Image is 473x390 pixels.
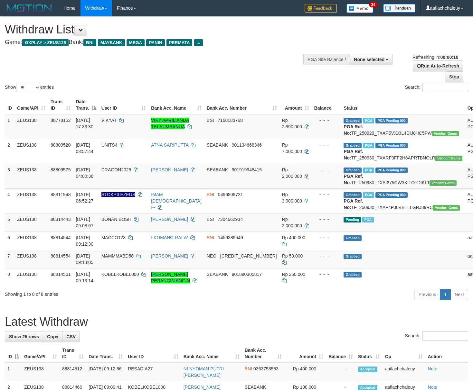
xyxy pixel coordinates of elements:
span: Rp 400.000 [282,235,305,240]
th: Amount: activate to sort column ascending [279,96,312,114]
h1: Latest Withdraw [5,315,468,328]
span: 88814443 [51,217,71,222]
span: Marked by aafkaynarin [363,143,374,148]
td: Rp 400,000 [284,363,326,381]
span: [DATE] 03:57:44 [76,142,93,154]
td: RESADIA27 [125,363,181,381]
th: Date Trans.: activate to sort column descending [73,96,99,114]
th: Date Trans.: activate to sort column ascending [86,344,125,363]
span: BNI [207,235,214,240]
span: 88809575 [51,167,71,172]
span: 88778152 [51,118,71,123]
span: Copy 901919948415 to clipboard [232,167,262,172]
a: Note [428,366,438,371]
a: IMAM [DEMOGRAPHIC_DATA] I-- [151,192,202,210]
span: BNI [207,192,214,197]
span: PGA Pending [375,192,408,198]
th: Balance [312,96,341,114]
td: ZEUS138 [14,139,48,164]
th: Bank Acc. Name: activate to sort column ascending [181,344,242,363]
b: PGA Ref. No: [344,124,363,136]
span: PGA Pending [375,168,408,173]
h1: Withdraw List [5,23,309,36]
span: 34 [369,2,378,7]
td: 5 [5,213,14,231]
span: Vendor URL: https://trx31.1velocity.biz [430,180,457,186]
span: Copy 5859459255810052 to clipboard [220,253,277,258]
td: ZEUS138 [14,114,48,139]
span: Copy 0353758553 to clipboard [253,366,279,371]
a: [PERSON_NAME] [151,167,188,172]
span: Grabbed [344,168,362,173]
span: Rp 7.000.000 [282,142,302,154]
td: ZEUS138 [14,213,48,231]
span: [DATE] 09:13:14 [76,272,93,283]
td: TF_250930_TXARF0FF2H8APRTBNOLR [341,139,465,164]
span: PGA Pending [375,143,408,148]
div: - - - [314,167,339,173]
td: ZEUS138 [14,188,48,213]
td: TF_250930_TXAI275CW3KITO7DI6T1 [341,164,465,188]
span: Show 25 rows [9,334,39,339]
span: KOBELKOBEL000 [101,272,139,277]
span: Grabbed [344,254,362,259]
td: 4 [5,188,14,213]
span: Copy 1459389949 to clipboard [218,235,243,240]
td: 6 [5,231,14,250]
td: 1 [5,114,14,139]
span: SEABANK [245,385,266,390]
span: Marked by aafchomsokheang [363,118,374,123]
th: Action [425,344,468,363]
th: User ID: activate to sort column ascending [125,344,181,363]
a: [PERSON_NAME] [151,253,188,258]
span: BONANIBOSH [101,217,131,222]
span: Grabbed [344,118,362,123]
td: - [326,363,355,381]
span: Rp 250.000 [282,272,305,277]
span: Copy [47,334,58,339]
h4: Game: Bank: [5,39,309,46]
span: BSI [207,118,214,123]
span: MAYBANK [98,39,125,46]
span: ... [194,39,203,46]
span: BNI [83,39,96,46]
th: Trans ID: activate to sort column ascending [60,344,86,363]
span: Nama rekening ada tanda titik/strip, harap diedit [101,192,136,197]
label: Show entries [5,83,54,92]
span: Accepted [358,367,377,372]
label: Search: [405,83,468,92]
div: - - - [314,191,339,198]
th: User ID: activate to sort column ascending [99,96,149,114]
a: NI NYOMAN PUTRI [PERSON_NAME] [184,366,224,378]
td: TF_250930_TXAF4PJ0VBTLLGRJ89RC [341,188,465,213]
span: Marked by aafsreyleap [363,192,374,198]
a: Stop [445,71,463,82]
span: [DATE] 06:52:27 [76,192,93,204]
th: Game/API: activate to sort column ascending [14,96,48,114]
span: Grabbed [344,235,362,241]
th: ID: activate to sort column descending [5,344,22,363]
span: BSI [207,217,214,222]
span: 88809520 [51,142,71,148]
span: 88814561 [51,272,71,277]
td: ZEUS138 [14,268,48,286]
span: DRAGON2025 [101,167,131,172]
span: 88814554 [51,253,71,258]
span: VIKYAT [101,118,117,123]
td: 3 [5,164,14,188]
span: Vendor URL: https://trx31.1velocity.biz [435,156,462,161]
span: BNI [245,366,252,371]
th: ID [5,96,14,114]
div: PGA Site Balance / [303,54,350,65]
th: Bank Acc. Name: activate to sort column ascending [148,96,204,114]
img: Button%20Memo.svg [346,4,374,13]
th: Bank Acc. Number: activate to sort column ascending [242,344,284,363]
a: 1 [440,289,451,300]
span: [DATE] 17:33:30 [76,118,93,129]
span: PGA Pending [375,118,408,123]
a: [PERSON_NAME] [151,217,188,222]
div: - - - [314,253,339,259]
span: Refreshing in: [412,55,458,60]
td: 7 [5,250,14,268]
span: Rp 2.000.000 [282,217,302,228]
